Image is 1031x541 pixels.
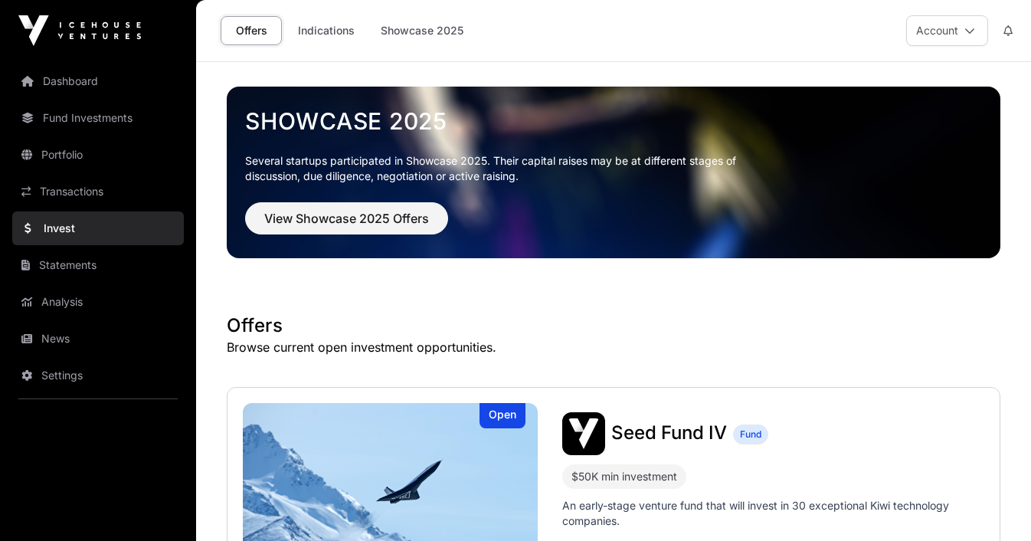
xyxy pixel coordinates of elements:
a: Offers [221,16,282,45]
a: News [12,322,184,356]
a: Analysis [12,285,184,319]
span: Fund [740,428,761,441]
img: Seed Fund IV [562,412,605,455]
a: Invest [12,211,184,245]
img: Showcase 2025 [227,87,1000,258]
iframe: Chat Widget [954,467,1031,541]
p: Several startups participated in Showcase 2025. Their capital raises may be at different stages o... [245,153,760,184]
a: Portfolio [12,138,184,172]
span: View Showcase 2025 Offers [264,209,429,228]
div: $50K min investment [571,467,677,486]
a: Showcase 2025 [245,107,982,135]
span: Seed Fund IV [611,421,727,444]
a: View Showcase 2025 Offers [245,218,448,233]
a: Settings [12,359,184,392]
h1: Offers [227,313,1000,338]
div: $50K min investment [562,464,686,489]
p: Browse current open investment opportunities. [227,338,1000,356]
button: View Showcase 2025 Offers [245,202,448,234]
a: Showcase 2025 [371,16,473,45]
p: An early-stage venture fund that will invest in 30 exceptional Kiwi technology companies. [562,498,984,529]
a: Seed Fund IV [611,424,727,444]
a: Fund Investments [12,101,184,135]
img: Icehouse Ventures Logo [18,15,141,46]
a: Statements [12,248,184,282]
a: Indications [288,16,365,45]
div: Open [479,403,525,428]
button: Account [906,15,988,46]
a: Dashboard [12,64,184,98]
a: Transactions [12,175,184,208]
